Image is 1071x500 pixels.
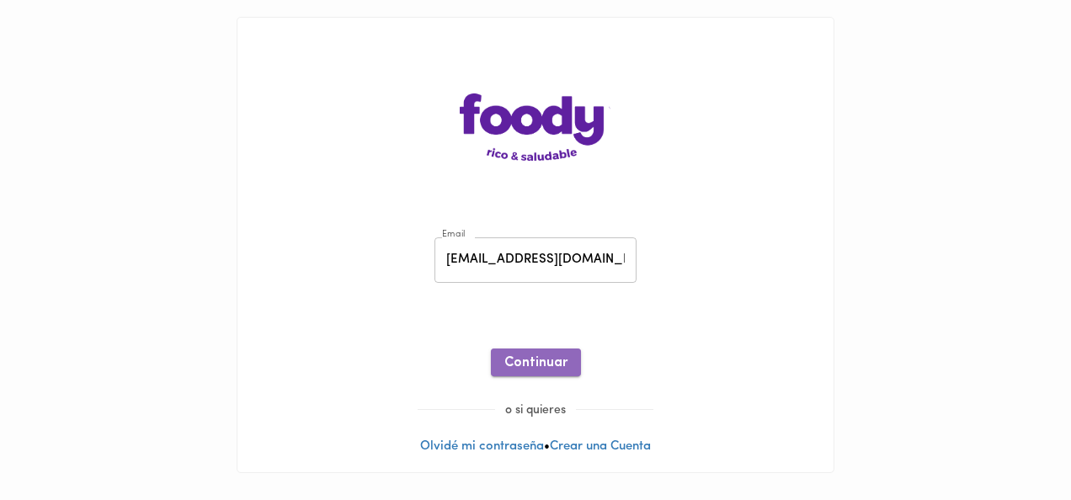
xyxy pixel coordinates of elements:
[491,348,581,376] button: Continuar
[434,237,637,284] input: pepitoperez@gmail.com
[237,18,834,472] div: •
[504,355,567,371] span: Continuar
[550,440,651,453] a: Crear una Cuenta
[420,440,544,453] a: Olvidé mi contraseña
[460,93,611,161] img: logo-main-page.png
[495,404,576,417] span: o si quieres
[973,402,1054,483] iframe: Messagebird Livechat Widget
